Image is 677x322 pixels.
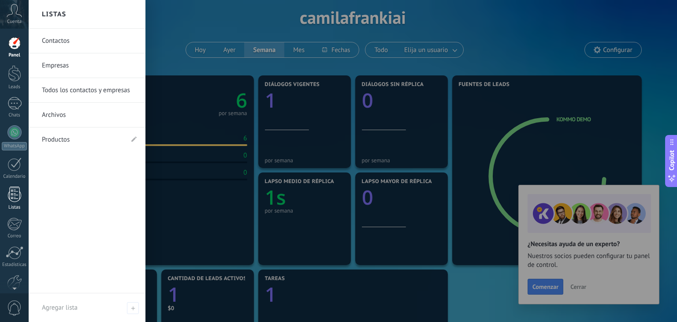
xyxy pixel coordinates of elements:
div: Leads [2,84,27,90]
div: Panel [2,52,27,58]
span: Copilot [667,150,676,171]
a: Contactos [42,29,137,53]
div: WhatsApp [2,142,27,150]
a: Todos los contactos y empresas [42,78,137,103]
span: Agregar lista [127,302,139,314]
div: Listas [2,205,27,210]
div: Calendario [2,174,27,180]
div: Estadísticas [2,262,27,268]
h2: Listas [42,0,66,28]
a: Archivos [42,103,137,127]
div: Correo [2,233,27,239]
span: Agregar lista [42,303,78,312]
div: Chats [2,112,27,118]
a: Empresas [42,53,137,78]
a: Productos [42,127,123,152]
span: Cuenta [7,19,22,25]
